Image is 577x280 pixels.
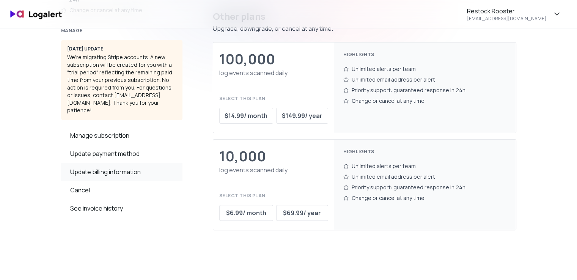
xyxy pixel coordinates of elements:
div: Change or cancel at any time [343,96,507,106]
button: Restock Rooster[EMAIL_ADDRESS][DOMAIN_NAME] [458,3,571,25]
div: Unlimited alerts per team [343,161,507,171]
div: Select this plan [219,193,328,199]
div: $ 6.99 / month [226,208,266,217]
a: Manage subscription [61,126,182,145]
div: $ 14.99 / month [225,111,267,120]
div: Unlimited email address per alert [343,74,507,85]
div: Upgrade, downgrade, or cancel at any time. [213,24,516,33]
button: $69.99/ year [276,205,328,221]
div: Unlimited email address per alert [343,171,507,182]
a: Update payment method [61,145,182,163]
div: 10,000 [219,149,266,164]
div: $ 69.99 / year [283,208,321,217]
a: Update billing information [61,163,182,181]
div: [DATE] update [67,46,176,52]
div: [EMAIL_ADDRESS][DOMAIN_NAME] [467,16,546,22]
div: Restock Rooster [467,6,515,16]
img: logo [6,5,67,23]
a: See invoice history [61,199,182,217]
div: Priority support: guaranteed response in 24h [343,182,507,193]
div: Highlights [343,52,507,58]
button: $6.99/ month [219,205,273,221]
button: $149.99/ year [276,108,328,124]
a: Cancel [61,181,182,199]
div: Change or cancel at any time [343,193,507,203]
div: Select this plan [219,96,328,102]
div: Highlights [343,149,507,155]
button: $14.99/ month [219,108,273,124]
div: We're migrating Stripe accounts. A new subscription will be created for you with a "trial period"... [61,40,182,120]
div: 100,000 [219,52,275,67]
div: log events scanned daily [219,165,328,175]
div: Unlimited alerts per team [343,64,507,74]
div: log events scanned daily [219,68,328,77]
div: Priority support: guaranteed response in 24h [343,85,507,96]
div: Manage [61,28,182,34]
div: $ 149.99 / year [282,111,322,120]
